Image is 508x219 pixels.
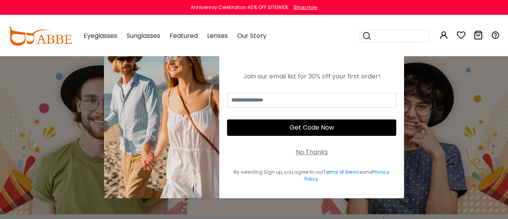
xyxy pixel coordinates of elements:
img: welcome [104,21,219,198]
span: Lenses [207,31,228,40]
span: Eyeglasses [84,31,117,40]
div: By selecting Sign up, you agree to our and . [227,169,396,183]
div: Anniversay Celebration 40% OFF SITEWIDE [191,4,288,11]
img: abbeglasses.com [8,26,72,46]
span: Sunglasses [127,31,160,40]
a: Terms of Service [323,169,362,175]
div: Shop now [293,4,317,11]
a: Privacy Policy [304,169,390,182]
div: No Thanks [296,148,328,157]
button: Get Code Now [227,119,396,136]
div: Join our email list for 30% off your first order! [227,72,396,81]
span: Featured [170,31,198,40]
a: Shop now [290,4,317,11]
span: Our Story [237,31,267,40]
